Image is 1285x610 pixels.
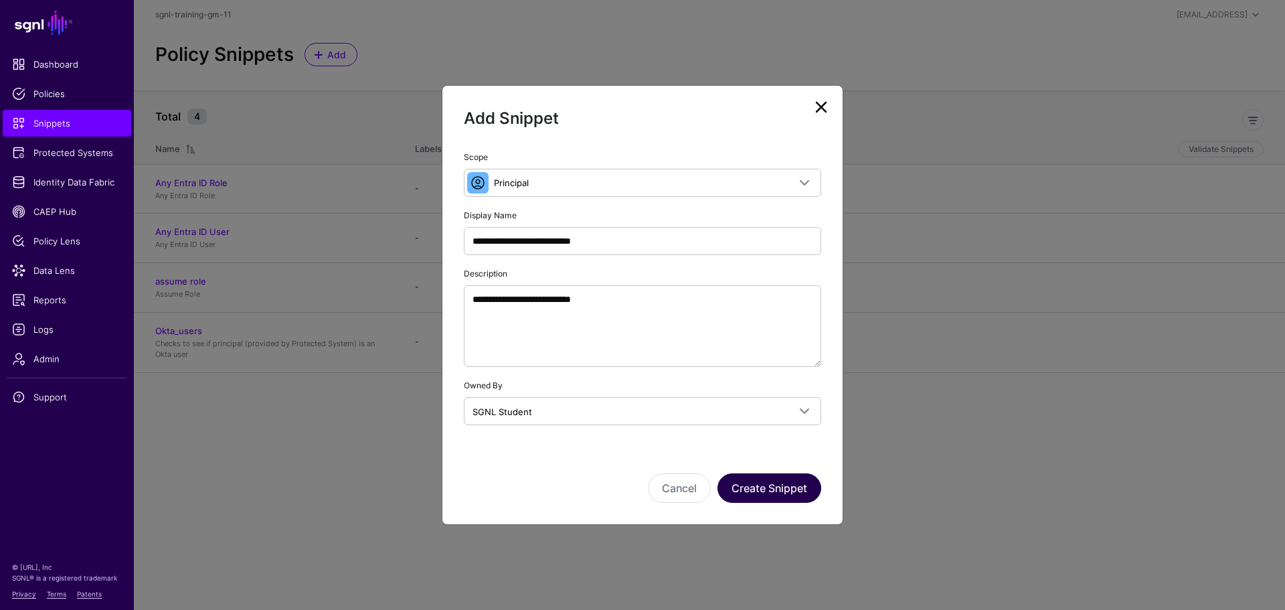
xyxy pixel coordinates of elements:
[464,107,821,130] h2: Add Snippet
[464,151,488,163] label: Scope
[464,268,507,280] label: Description
[464,210,517,222] label: Display Name
[494,177,529,188] span: Principal
[717,473,821,503] button: Create Snippet
[648,473,711,503] button: Cancel
[464,380,503,392] label: Owned By
[473,406,532,417] span: SGNL Student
